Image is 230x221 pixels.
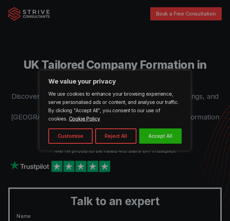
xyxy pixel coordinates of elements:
[139,128,182,144] button: Accept All
[48,77,182,86] p: We value your privacy
[39,70,191,151] div: We value your privacy
[48,90,182,123] p: We use cookies to enhance your browsing experience, serve personalised ads or content, and analys...
[95,128,136,144] button: Reject All
[48,128,93,144] button: Customise
[69,115,100,122] a: Cookie Policy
